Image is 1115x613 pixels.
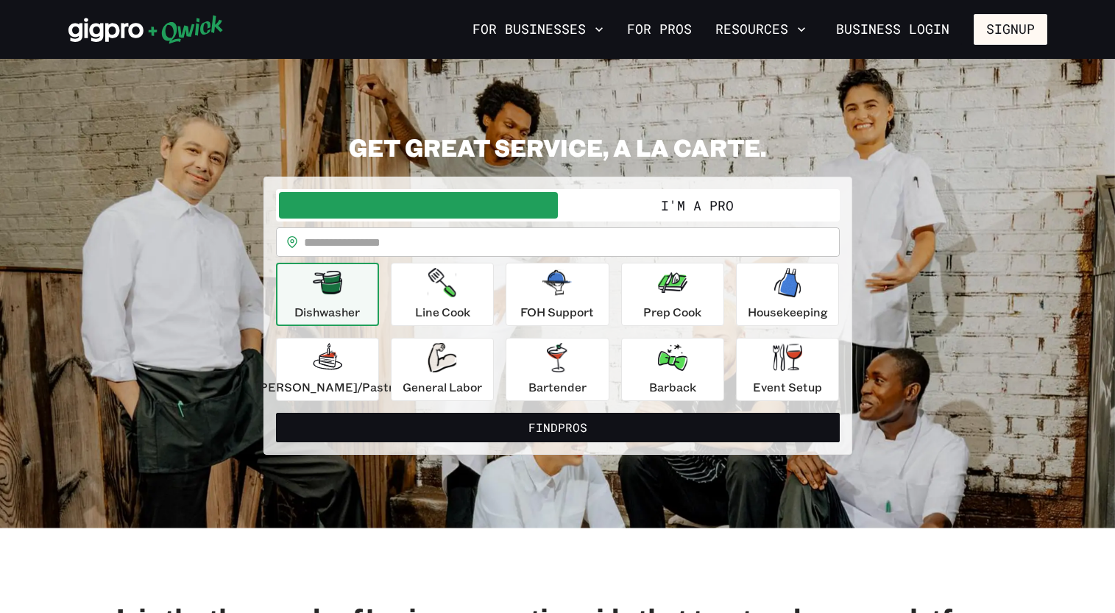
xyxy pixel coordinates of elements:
[621,263,724,326] button: Prep Cook
[403,378,482,396] p: General Labor
[276,338,379,401] button: [PERSON_NAME]/Pastry
[255,378,400,396] p: [PERSON_NAME]/Pastry
[528,378,587,396] p: Bartender
[276,413,840,442] button: FindPros
[709,17,812,42] button: Resources
[558,192,837,219] button: I'm a Pro
[415,303,470,321] p: Line Cook
[391,263,494,326] button: Line Cook
[974,14,1047,45] button: Signup
[506,263,609,326] button: FOH Support
[736,263,839,326] button: Housekeeping
[467,17,609,42] button: For Businesses
[276,263,379,326] button: Dishwasher
[263,132,852,162] h2: GET GREAT SERVICE, A LA CARTE.
[748,303,828,321] p: Housekeeping
[520,303,594,321] p: FOH Support
[824,14,962,45] a: Business Login
[753,378,822,396] p: Event Setup
[621,338,724,401] button: Barback
[649,378,696,396] p: Barback
[621,17,698,42] a: For Pros
[294,303,360,321] p: Dishwasher
[643,303,701,321] p: Prep Cook
[506,338,609,401] button: Bartender
[736,338,839,401] button: Event Setup
[391,338,494,401] button: General Labor
[279,192,558,219] button: I'm a Business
